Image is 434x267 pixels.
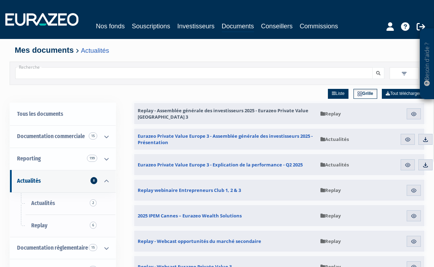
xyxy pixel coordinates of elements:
[17,133,85,140] span: Documentation commerciale
[261,21,293,31] a: Conseillers
[87,155,97,162] span: 199
[17,177,41,184] span: Actualités
[411,111,417,117] img: eye.svg
[138,187,241,193] span: Replay webinaire Entrepreneurs Club 1, 2 & 3
[422,136,429,143] img: download.svg
[138,212,242,219] span: 2025 IPEM Cannes – Eurazeo Wealth Solutions
[401,70,407,77] img: filter.svg
[411,187,417,194] img: eye.svg
[10,215,116,237] a: Replay6
[138,238,261,244] span: Replay - Webcast opportunités du marché secondaire
[423,32,431,96] p: Besoin d'aide ?
[138,161,303,168] span: Eurazeo Private Value Europe 3 - Explication de la performance - Q2 2025
[81,47,109,54] a: Actualités
[411,213,417,219] img: eye.svg
[134,180,317,201] a: Replay webinaire Entrepreneurs Club 1, 2 & 3
[320,110,341,117] span: Replay
[31,222,48,229] span: Replay
[134,154,317,175] a: Eurazeo Private Value Europe 3 - Explication de la performance - Q2 2025
[17,155,41,162] span: Reporting
[134,205,317,226] a: 2025 IPEM Cannes – Eurazeo Wealth Solutions
[320,212,341,219] span: Replay
[89,132,97,140] span: 15
[17,244,88,251] span: Documentation règlementaire
[134,103,317,124] a: Replay - Assemblée générale des investisseurs 2025 - Eurazeo Private Value [GEOGRAPHIC_DATA] 3
[300,21,338,31] a: Commissions
[382,89,424,99] a: Tout télécharger
[10,170,116,192] a: Actualités 8
[320,136,349,142] span: Actualités
[90,222,97,229] span: 6
[320,187,341,193] span: Replay
[90,177,97,184] span: 8
[90,199,97,206] span: 2
[320,161,349,168] span: Actualités
[15,67,373,79] input: Recherche
[5,13,78,26] img: 1732889491-logotype_eurazeo_blanc_rvb.png
[328,89,348,99] a: Liste
[134,129,317,150] a: Eurazeo Private Value Europe 3 - Assemblée générale des investisseurs 2025 - Présentation
[353,89,377,99] a: Grille
[177,21,214,31] a: Investisseurs
[405,162,411,168] img: eye.svg
[10,237,116,259] a: Documentation règlementaire 15
[222,21,254,32] a: Documents
[405,136,411,143] img: eye.svg
[411,238,417,245] img: eye.svg
[132,21,170,31] a: Souscriptions
[10,103,116,125] a: Tous les documents
[138,133,313,146] span: Eurazeo Private Value Europe 3 - Assemblée générale des investisseurs 2025 - Présentation
[10,148,116,170] a: Reporting 199
[138,107,313,120] span: Replay - Assemblée générale des investisseurs 2025 - Eurazeo Private Value [GEOGRAPHIC_DATA] 3
[15,46,419,55] h4: Mes documents
[31,200,55,206] span: Actualités
[89,244,97,251] span: 15
[96,21,125,31] a: Nos fonds
[422,162,429,168] img: download.svg
[357,91,362,96] img: grid.svg
[320,238,341,244] span: Replay
[134,231,317,252] a: Replay - Webcast opportunités du marché secondaire
[10,192,116,215] a: Actualités2
[10,125,116,148] a: Documentation commerciale 15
